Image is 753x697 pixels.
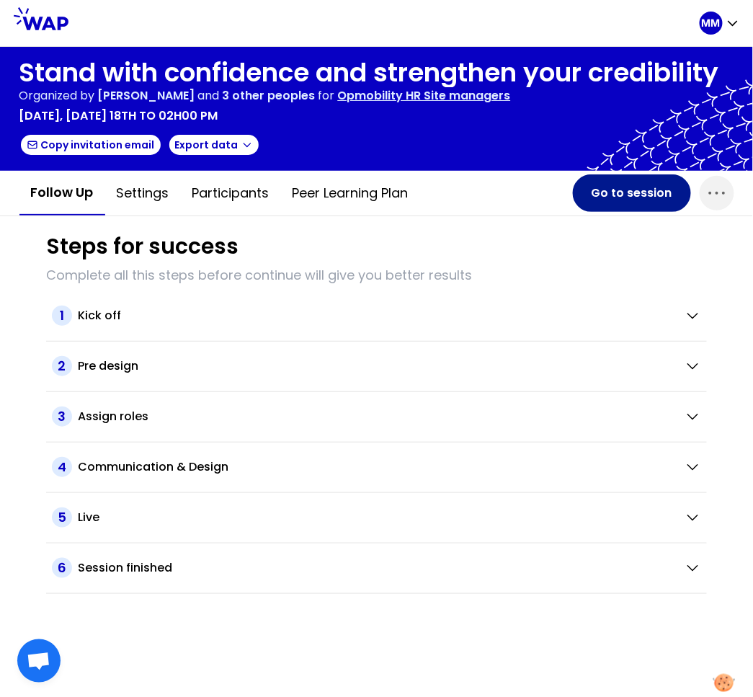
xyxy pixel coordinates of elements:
[700,12,740,35] button: MM
[52,306,701,326] button: 1Kick off
[52,507,701,528] button: 5Live
[46,265,707,285] p: Complete all this steps before continue will give you better results
[318,87,335,105] p: for
[52,558,72,578] span: 6
[52,407,701,427] button: 3Assign roles
[78,509,99,526] h2: Live
[181,172,281,215] button: Participants
[19,107,218,125] p: [DATE], [DATE] 18th to 02h00 pm
[702,16,721,30] p: MM
[52,356,72,376] span: 2
[78,559,172,577] h2: Session finished
[52,306,72,326] span: 1
[17,639,61,683] div: Ouvrir le chat
[52,507,72,528] span: 5
[573,174,691,212] button: Go to session
[281,172,420,215] button: Peer learning plan
[78,358,138,375] h2: Pre design
[46,234,239,259] h1: Steps for success
[78,408,148,425] h2: Assign roles
[52,356,701,376] button: 2Pre design
[52,457,72,477] span: 4
[338,87,511,105] p: Opmobility HR Site managers
[98,87,195,104] span: [PERSON_NAME]
[52,407,72,427] span: 3
[19,171,105,216] button: Follow up
[105,172,181,215] button: Settings
[19,87,95,105] p: Organized by
[78,458,228,476] h2: Communication & Design
[19,58,719,87] h1: Stand with confidence and strengthen your credibility
[78,307,121,324] h2: Kick off
[52,457,701,477] button: 4Communication & Design
[168,133,260,156] button: Export data
[19,133,162,156] button: Copy invitation email
[223,87,316,104] span: 3 other peoples
[52,558,701,578] button: 6Session finished
[98,87,316,105] p: and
